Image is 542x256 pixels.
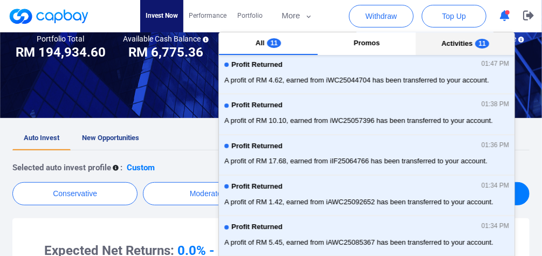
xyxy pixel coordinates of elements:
span: Portfolio [237,11,263,21]
span: Profit Returned [231,223,283,231]
p: Selected auto invest profile [12,161,111,174]
button: All11 [219,32,318,55]
button: Withdraw [349,5,414,27]
h5: Portfolio Total [37,34,85,44]
span: 01:34 PM [482,182,509,190]
button: Profit Returned01:34 PMA profit of RM 1.42, earned from iAWC25092652 has been transferred to your... [219,175,514,216]
span: A profit of RM 4.62, earned from iWC25044704 has been transferred to your account. [224,75,509,86]
p: : [120,161,122,174]
p: Custom [127,161,155,174]
button: Profit Returned01:47 PMA profit of RM 4.62, earned from iWC25044704 has been transferred to your ... [219,53,514,94]
span: Activities [442,39,473,47]
span: Performance [189,11,227,21]
span: Profit Returned [231,183,283,191]
h3: RM 194,934.60 [16,44,106,61]
span: Profit Returned [231,61,283,69]
span: 11 [475,39,489,49]
button: Activities11 [416,32,514,55]
span: 01:36 PM [482,142,509,149]
button: Conservative [12,182,138,205]
h5: Available Cash Balance [123,34,209,44]
span: Auto Invest [24,134,59,142]
span: A profit of RM 1.42, earned from iAWC25092652 has been transferred to your account. [224,197,509,207]
span: Promos [354,39,380,47]
span: 11 [267,38,280,48]
span: 01:38 PM [482,101,509,108]
button: Profit Returned01:36 PMA profit of RM 17.68, earned from iIF25064766 has been transferred to your... [219,135,514,175]
span: A profit of RM 10.10, earned from iWC25057396 has been transferred to your account. [224,115,509,126]
span: 01:34 PM [482,223,509,230]
button: Top Up [422,5,486,27]
span: New Opportunities [82,134,139,142]
span: All [256,39,265,47]
span: Top Up [442,11,466,22]
span: 01:47 PM [482,60,509,68]
button: Profit Returned01:38 PMA profit of RM 10.10, earned from iWC25057396 has been transferred to your... [219,94,514,134]
button: Moderate [143,182,268,205]
span: Profit Returned [231,101,283,109]
span: A profit of RM 17.68, earned from iIF25064766 has been transferred to your account. [224,156,509,167]
button: Promos [318,32,416,55]
h3: RM 6,775.36 [128,44,203,61]
button: Profit Returned01:34 PMA profit of RM 5.45, earned from iAWC25085367 has been transferred to your... [219,216,514,256]
span: Profit Returned [231,142,283,150]
span: A profit of RM 5.45, earned from iAWC25085367 has been transferred to your account. [224,237,509,248]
